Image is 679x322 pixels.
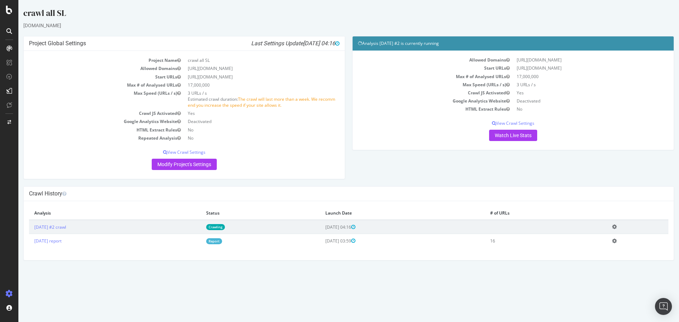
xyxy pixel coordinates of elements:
[307,238,337,244] span: [DATE] 03:59
[188,224,207,230] a: Crawling
[166,64,321,72] td: [URL][DOMAIN_NAME]
[11,190,650,197] h4: Crawl History
[466,234,588,248] td: 16
[169,96,317,108] span: The crawl will last more than a week. We recommend you increase the speed if your site allows it.
[11,126,166,134] td: HTML Extract Rules
[339,89,495,97] td: Crawl JS Activated
[166,134,321,142] td: No
[339,81,495,89] td: Max Speed (URLs / s)
[655,298,672,315] div: Open Intercom Messenger
[133,159,198,170] a: Modify Project's Settings
[166,89,321,109] td: 3 URLs / s Estimated crawl duration:
[16,224,48,230] a: [DATE] #2 crawl
[166,73,321,81] td: [URL][DOMAIN_NAME]
[166,126,321,134] td: No
[495,56,650,64] td: [URL][DOMAIN_NAME]
[495,72,650,81] td: 17,000,000
[495,64,650,72] td: [URL][DOMAIN_NAME]
[233,40,321,47] i: Last Settings Update
[5,7,656,22] div: crawl all SL
[166,81,321,89] td: 17,000,000
[339,40,650,47] h4: Analysis [DATE] #2 is currently running
[166,117,321,125] td: Deactivated
[466,206,588,220] th: # of URLs
[339,64,495,72] td: Start URLs
[495,89,650,97] td: Yes
[11,206,182,220] th: Analysis
[11,149,321,155] p: View Crawl Settings
[11,134,166,142] td: Repeated Analysis
[339,105,495,113] td: HTML Extract Rules
[495,105,650,113] td: No
[471,130,519,141] a: Watch Live Stats
[166,109,321,117] td: Yes
[307,224,337,230] span: [DATE] 04:16
[11,117,166,125] td: Google Analytics Website
[11,89,166,109] td: Max Speed (URLs / s)
[16,238,43,244] a: [DATE] report
[11,40,321,47] h4: Project Global Settings
[302,206,466,220] th: Launch Date
[11,81,166,89] td: Max # of Analysed URLs
[166,56,321,64] td: crawl all SL
[182,206,301,220] th: Status
[339,97,495,105] td: Google Analytics Website
[339,72,495,81] td: Max # of Analysed URLs
[5,22,656,29] div: [DOMAIN_NAME]
[285,40,321,47] span: [DATE] 04:16
[339,56,495,64] td: Allowed Domains
[188,238,204,244] a: Report
[11,73,166,81] td: Start URLs
[495,97,650,105] td: Deactivated
[11,56,166,64] td: Project Name
[11,109,166,117] td: Crawl JS Activated
[339,120,650,126] p: View Crawl Settings
[495,81,650,89] td: 3 URLs / s
[11,64,166,72] td: Allowed Domains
